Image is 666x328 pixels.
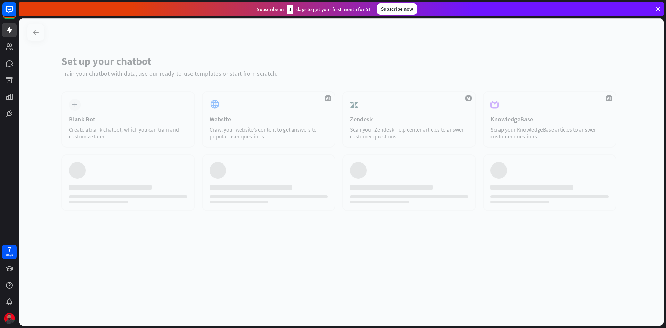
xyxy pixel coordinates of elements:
[8,246,11,253] div: 7
[377,3,417,15] div: Subscribe now
[2,245,17,259] a: 7 days
[6,253,13,258] div: days
[287,5,293,14] div: 3
[257,5,371,14] div: Subscribe in days to get your first month for $1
